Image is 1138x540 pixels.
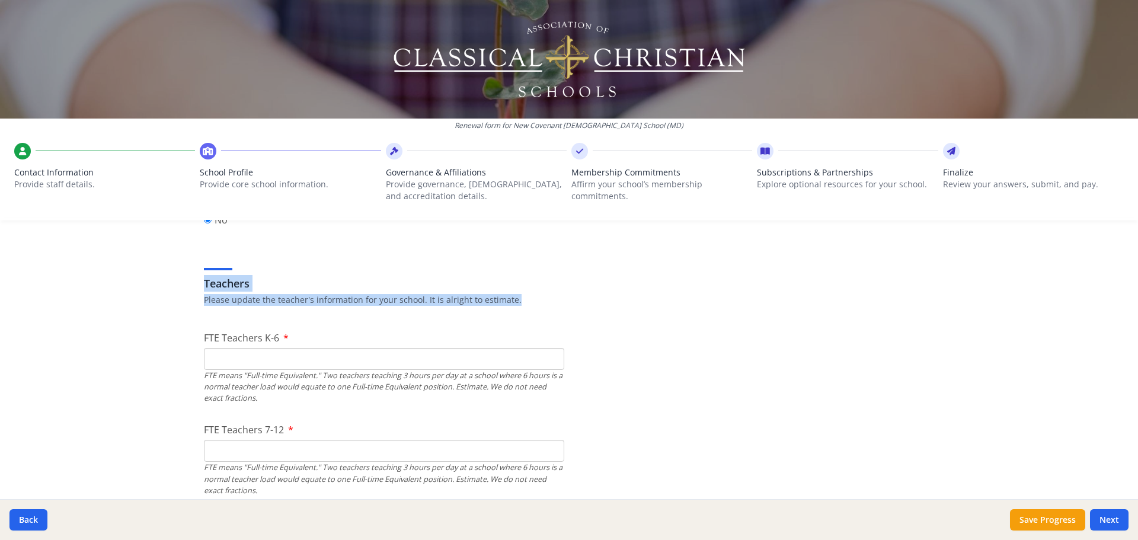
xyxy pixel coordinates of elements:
p: Affirm your school’s membership commitments. [571,178,752,202]
div: FTE means "Full-time Equivalent." Two teachers teaching 3 hours per day at a school where 6 hours... [204,462,564,496]
span: Governance & Affiliations [386,167,567,178]
p: Please update the teacher's information for your school. It is alright to estimate. [204,294,934,306]
p: Provide governance, [DEMOGRAPHIC_DATA], and accreditation details. [386,178,567,202]
p: Provide staff details. [14,178,195,190]
button: Next [1090,509,1129,531]
p: Review your answers, submit, and pay. [943,178,1124,190]
h3: Teachers [204,275,934,292]
button: Save Progress [1010,509,1085,531]
span: Membership Commitments [571,167,752,178]
p: Provide core school information. [200,178,381,190]
span: Finalize [943,167,1124,178]
span: Contact Information [14,167,195,178]
span: School Profile [200,167,381,178]
div: FTE means "Full-time Equivalent." Two teachers teaching 3 hours per day at a school where 6 hours... [204,370,564,404]
img: Logo [392,18,747,101]
span: FTE Teachers K-6 [204,331,279,344]
span: FTE Teachers 7-12 [204,423,284,436]
button: Back [9,509,47,531]
span: Subscriptions & Partnerships [757,167,938,178]
p: Explore optional resources for your school. [757,178,938,190]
